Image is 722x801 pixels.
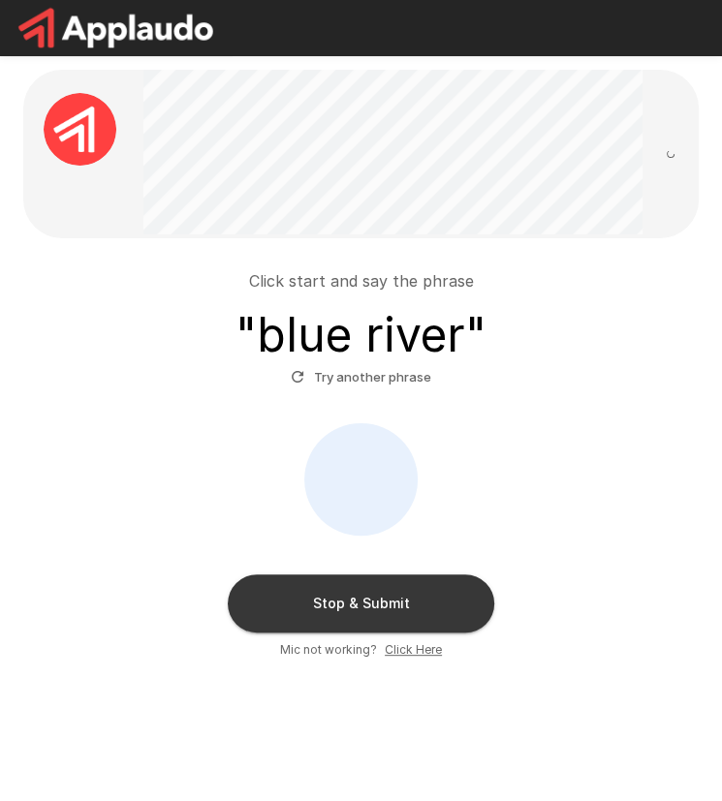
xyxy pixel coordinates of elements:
img: applaudo_avatar.png [44,93,116,166]
p: Click start and say the phrase [249,269,474,293]
h3: " blue river " [235,308,487,362]
span: Mic not working? [280,640,377,660]
u: Click Here [385,642,442,657]
button: Try another phrase [286,362,436,392]
button: Stop & Submit [228,574,494,632]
